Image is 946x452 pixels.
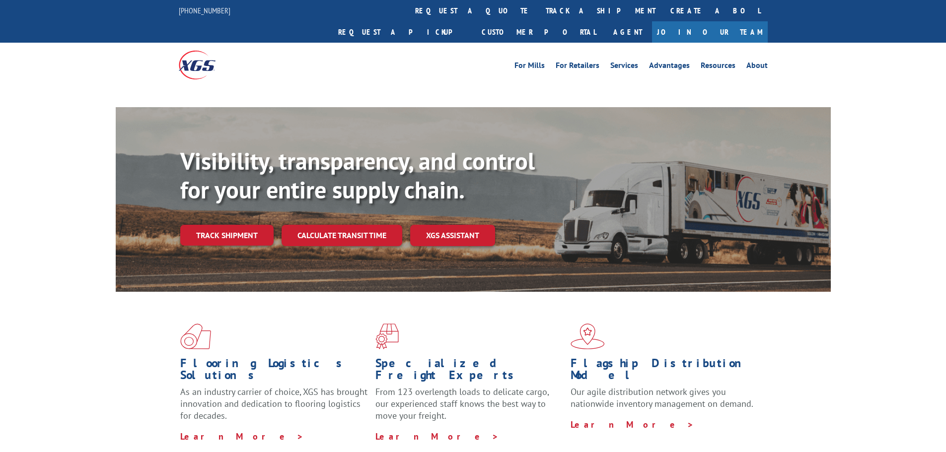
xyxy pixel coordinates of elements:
[331,21,474,43] a: Request a pickup
[571,386,753,409] span: Our agile distribution network gives you nationwide inventory management on demand.
[556,62,599,72] a: For Retailers
[746,62,768,72] a: About
[180,386,367,421] span: As an industry carrier of choice, XGS has brought innovation and dedication to flooring logistics...
[375,386,563,430] p: From 123 overlength loads to delicate cargo, our experienced staff knows the best way to move you...
[474,21,603,43] a: Customer Portal
[375,323,399,349] img: xgs-icon-focused-on-flooring-red
[282,225,402,246] a: Calculate transit time
[514,62,545,72] a: For Mills
[180,323,211,349] img: xgs-icon-total-supply-chain-intelligence-red
[375,357,563,386] h1: Specialized Freight Experts
[180,225,274,246] a: Track shipment
[410,225,495,246] a: XGS ASSISTANT
[649,62,690,72] a: Advantages
[571,357,758,386] h1: Flagship Distribution Model
[571,323,605,349] img: xgs-icon-flagship-distribution-model-red
[571,419,694,430] a: Learn More >
[180,357,368,386] h1: Flooring Logistics Solutions
[652,21,768,43] a: Join Our Team
[179,5,230,15] a: [PHONE_NUMBER]
[610,62,638,72] a: Services
[180,431,304,442] a: Learn More >
[375,431,499,442] a: Learn More >
[603,21,652,43] a: Agent
[180,145,535,205] b: Visibility, transparency, and control for your entire supply chain.
[701,62,735,72] a: Resources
